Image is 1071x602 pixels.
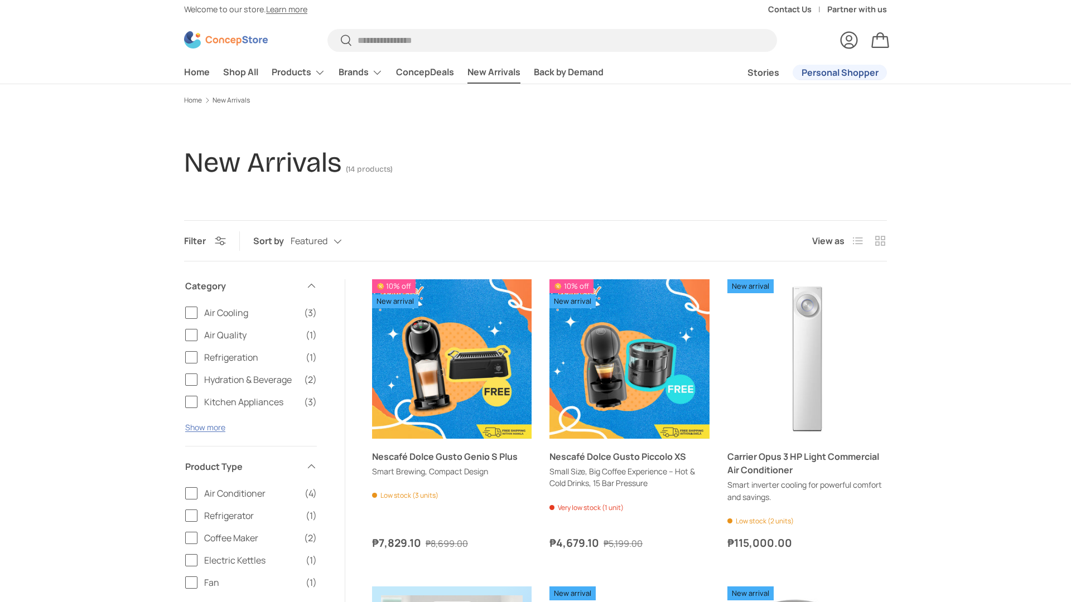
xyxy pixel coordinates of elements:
[793,65,887,80] a: Personal Shopper
[291,232,364,251] button: Featured
[747,62,779,84] a: Stories
[204,328,299,342] span: Air Quality
[184,235,206,247] span: Filter
[204,373,297,386] span: Hydration & Beverage
[304,531,317,545] span: (2)
[184,97,202,104] a: Home
[372,294,418,308] span: New arrival
[306,351,317,364] span: (1)
[372,279,532,439] a: Nescafé Dolce Gusto Genio S Plus
[184,61,604,84] nav: Primary
[396,61,454,83] a: ConcepDeals
[721,61,887,84] nav: Secondary
[204,576,299,589] span: Fan
[812,234,845,247] span: View as
[549,586,596,600] span: New arrival
[204,554,299,567] span: Electric Kettles
[802,68,879,77] span: Personal Shopper
[204,509,299,522] span: Refrigerator
[727,450,879,476] a: Carrier Opus 3 HP Light Commercial Air Conditioner
[372,279,416,293] span: 10% off
[185,460,299,473] span: Product Type
[272,61,325,84] a: Products
[266,4,307,14] a: Learn more
[184,235,226,247] button: Filter
[185,446,317,487] summary: Product Type
[768,3,827,16] a: Contact Us
[305,487,317,500] span: (4)
[185,422,225,433] button: Show more
[204,395,297,409] span: Kitchen Appliances
[306,509,317,522] span: (1)
[339,61,383,84] a: Brands
[291,236,327,246] span: Featured
[204,531,297,545] span: Coffee Maker
[204,487,298,500] span: Air Conditioner
[184,3,307,16] p: Welcome to our store.
[306,576,317,589] span: (1)
[213,97,250,104] a: New Arrivals
[549,279,593,293] span: 10% off
[727,586,774,600] span: New arrival
[304,306,317,319] span: (3)
[185,279,299,293] span: Category
[253,234,291,247] label: Sort by
[346,164,393,174] span: (14 products)
[372,450,518,463] a: Nescafé Dolce Gusto Genio S Plus
[265,61,332,84] summary: Products
[549,279,709,439] a: Nescafé Dolce Gusto Piccolo XS
[332,61,389,84] summary: Brands
[184,61,210,83] a: Home
[204,351,299,364] span: Refrigeration
[223,61,258,83] a: Shop All
[467,61,520,83] a: New Arrivals
[184,146,341,179] h1: New Arrivals
[549,450,686,463] a: Nescafé Dolce Gusto Piccolo XS
[204,306,297,319] span: Air Cooling
[727,279,887,439] a: Carrier Opus 3 HP Light Commercial Air Conditioner
[549,294,596,308] span: New arrival
[306,328,317,342] span: (1)
[304,373,317,386] span: (2)
[304,395,317,409] span: (3)
[727,279,774,293] span: New arrival
[184,31,268,48] img: ConcepStore
[827,3,887,16] a: Partner with us
[184,95,887,105] nav: Breadcrumbs
[185,266,317,306] summary: Category
[727,279,887,439] img: https://concepstore.ph/products/carrier-opus-3-hp-light-commercial-air-conditioner
[534,61,604,83] a: Back by Demand
[306,554,317,567] span: (1)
